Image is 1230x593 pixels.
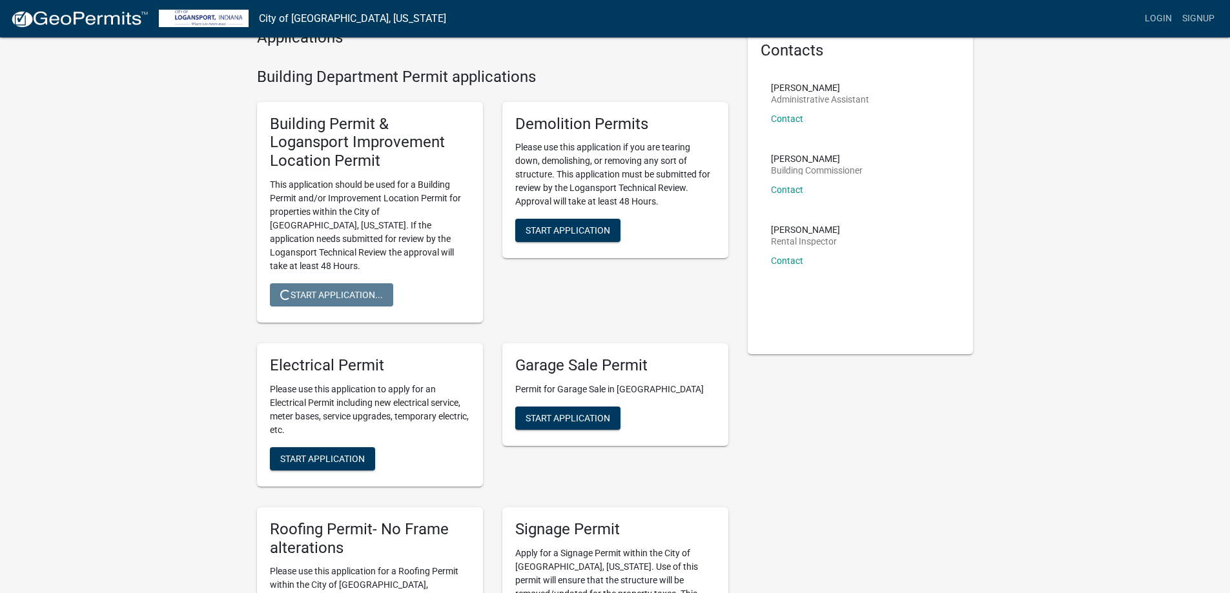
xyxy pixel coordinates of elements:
[771,237,840,246] p: Rental Inspector
[270,356,470,375] h5: Electrical Permit
[280,289,383,299] span: Start Application...
[526,412,610,423] span: Start Application
[515,407,620,430] button: Start Application
[1177,6,1220,31] a: Signup
[280,453,365,463] span: Start Application
[771,95,869,104] p: Administrative Assistant
[771,225,840,234] p: [PERSON_NAME]
[771,83,869,92] p: [PERSON_NAME]
[259,8,446,30] a: City of [GEOGRAPHIC_DATA], [US_STATE]
[270,115,470,170] h5: Building Permit & Logansport Improvement Location Permit
[771,185,803,195] a: Contact
[270,520,470,558] h5: Roofing Permit- No Frame alterations
[771,114,803,124] a: Contact
[771,256,803,266] a: Contact
[515,115,715,134] h5: Demolition Permits
[270,447,375,470] button: Start Application
[270,283,393,307] button: Start Application...
[270,383,470,437] p: Please use this application to apply for an Electrical Permit including new electrical service, m...
[515,520,715,539] h5: Signage Permit
[515,356,715,375] h5: Garage Sale Permit
[515,383,715,396] p: Permit for Garage Sale in [GEOGRAPHIC_DATA]
[526,225,610,236] span: Start Application
[257,28,728,47] h4: Applications
[270,178,470,273] p: This application should be used for a Building Permit and/or Improvement Location Permit for prop...
[159,10,249,27] img: City of Logansport, Indiana
[1140,6,1177,31] a: Login
[257,68,728,86] h4: Building Department Permit applications
[771,154,863,163] p: [PERSON_NAME]
[515,219,620,242] button: Start Application
[515,141,715,208] p: Please use this application if you are tearing down, demolishing, or removing any sort of structu...
[771,166,863,175] p: Building Commissioner
[761,41,961,60] h5: Contacts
